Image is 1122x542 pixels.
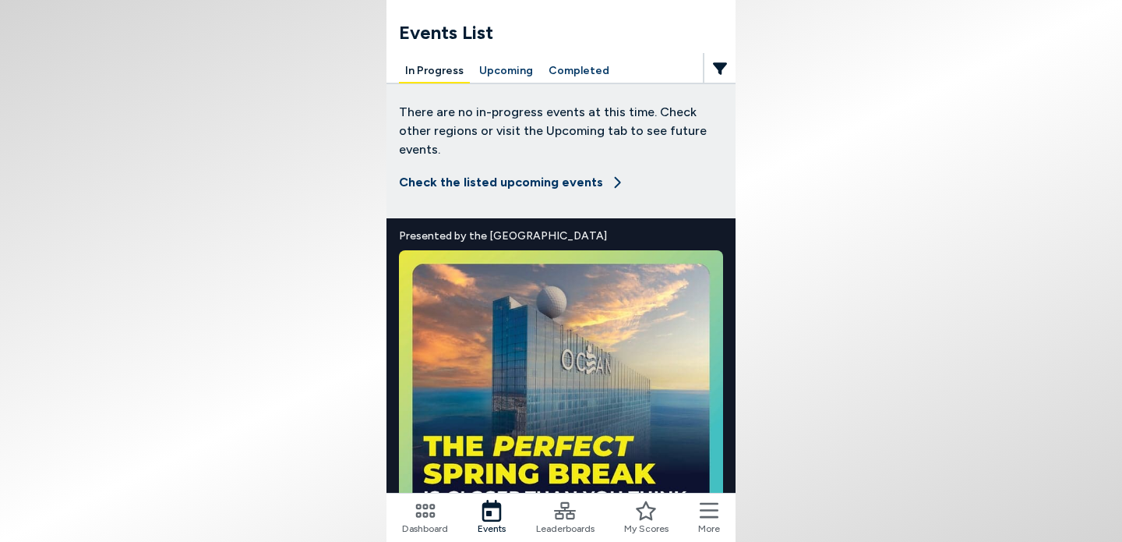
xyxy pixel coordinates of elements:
p: There are no in-progress events at this time. Check other regions or visit the Upcoming tab to se... [399,103,723,159]
button: Completed [542,59,616,83]
span: Dashboard [402,522,448,536]
button: More [698,500,720,536]
a: Leaderboards [536,500,595,536]
span: Leaderboards [536,522,595,536]
span: Events [478,522,506,536]
button: Upcoming [473,59,539,83]
span: Presented by the [GEOGRAPHIC_DATA] [399,228,723,244]
button: Check the listed upcoming events [399,165,625,200]
a: My Scores [624,500,669,536]
span: My Scores [624,522,669,536]
button: In Progress [399,59,470,83]
h1: Events List [399,19,736,47]
div: Manage your account [386,59,736,83]
span: More [698,522,720,536]
a: Events [478,500,506,536]
a: Dashboard [402,500,448,536]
